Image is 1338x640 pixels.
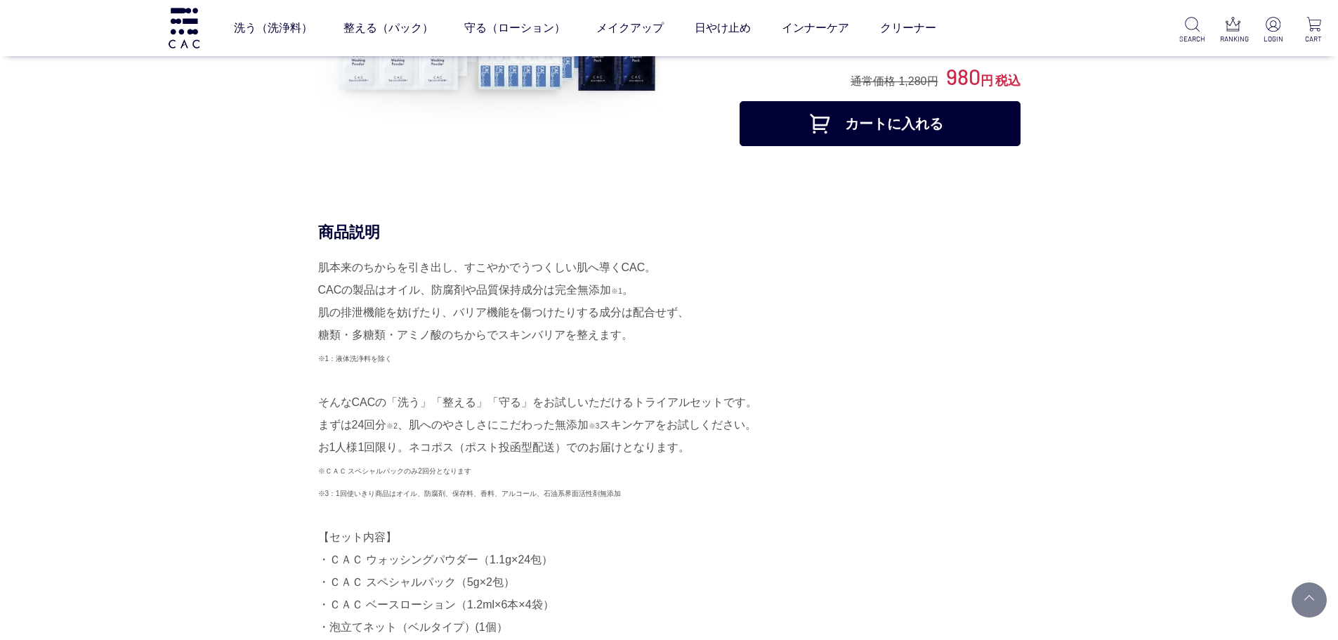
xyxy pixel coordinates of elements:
[740,101,1021,146] button: カートに入れる
[318,355,393,363] span: ※1：液体洗浄料を除く
[995,74,1021,88] span: 税込
[1301,17,1327,44] a: CART
[980,74,993,88] span: 円
[782,8,849,48] a: インナーケア
[1179,34,1205,44] p: SEARCH
[1260,17,1286,44] a: LOGIN
[880,8,936,48] a: クリーナー
[318,467,621,497] span: ※ＣＡＣ スペシャルパックのみ2回分となります ※3：1回使いきり商品はオイル、防腐剤、保存料、香料、アルコール、石油系界面活性剤無添加
[851,74,938,89] div: 通常価格 1,280円
[596,8,664,48] a: メイクアップ
[343,8,433,48] a: 整える（パック）
[1220,34,1246,44] p: RANKING
[464,8,565,48] a: 守る（ローション）
[695,8,751,48] a: 日やけ止め
[1260,34,1286,44] p: LOGIN
[589,422,600,430] span: ※3
[386,422,398,430] span: ※2
[946,63,980,89] span: 980
[1179,17,1205,44] a: SEARCH
[318,222,1021,242] div: 商品説明
[1301,34,1327,44] p: CART
[234,8,313,48] a: 洗う（洗浄料）
[611,287,622,295] span: ※1
[1220,17,1246,44] a: RANKING
[166,8,202,48] img: logo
